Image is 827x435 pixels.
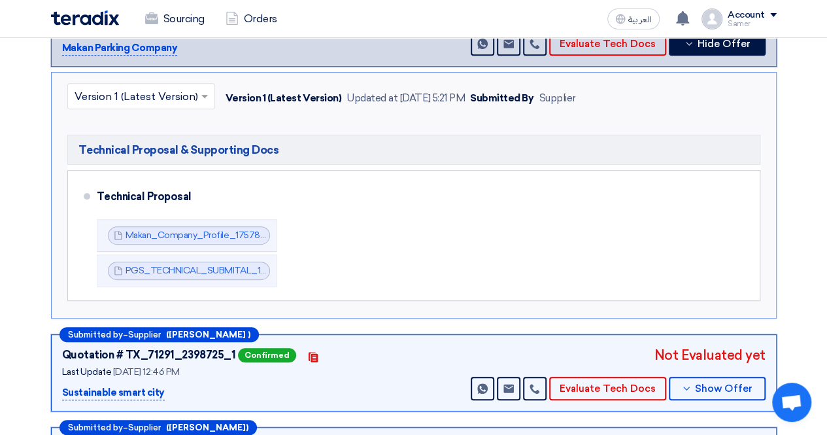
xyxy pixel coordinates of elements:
[62,385,165,401] p: Sustainable smart city
[698,39,751,49] span: Hide Offer
[215,5,288,33] a: Orders
[346,91,465,106] div: Updated at [DATE] 5:21 PM
[62,347,236,363] div: Quotation # TX_71291_2398725_1
[128,423,161,432] span: Supplier
[126,230,320,241] a: Makan_Company_Profile_1757859300779.pdf
[226,91,342,106] div: Version 1 (Latest Version)
[669,32,766,56] button: Hide Offer
[772,383,811,422] div: Open chat
[728,20,777,27] div: Samer
[59,327,259,342] div: –
[135,5,215,33] a: Sourcing
[68,330,123,339] span: Submitted by
[238,348,296,362] span: Confirmed
[166,423,248,432] b: ([PERSON_NAME])
[470,91,533,106] div: Submitted By
[78,142,279,158] span: Technical Proposal & Supporting Docs
[549,377,666,400] button: Evaluate Tech Docs
[68,423,123,432] span: Submitted by
[701,9,722,29] img: profile_test.png
[126,265,341,276] a: PGS_TECHNICAL_SUBMITAL_1757859302083.pdf
[62,366,112,377] span: Last Update
[607,9,660,29] button: العربية
[128,330,161,339] span: Supplier
[51,10,119,26] img: Teradix logo
[669,377,766,400] button: Show Offer
[62,41,178,56] p: Makan Parking Company
[113,366,180,377] span: [DATE] 12:46 PM
[166,330,250,339] b: ([PERSON_NAME] )
[695,384,752,394] span: Show Offer
[628,15,652,24] span: العربية
[539,91,575,106] div: Supplier
[97,181,739,213] div: Technical Proposal
[549,32,666,56] button: Evaluate Tech Docs
[728,10,765,21] div: Account
[654,345,766,365] div: Not Evaluated yet
[59,420,257,435] div: –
